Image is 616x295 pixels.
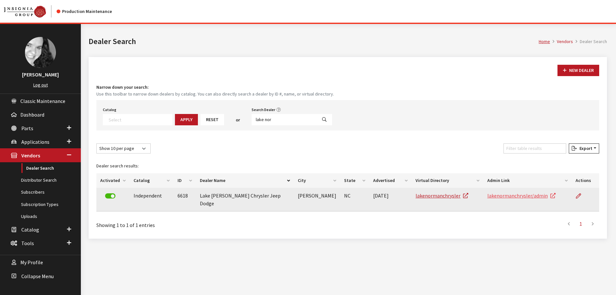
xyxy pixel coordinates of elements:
small: Use this toolbar to narrow down dealers by catalog. You can also directly search a dealer by ID #... [96,91,599,97]
textarea: Search [109,117,172,122]
span: or [236,117,240,123]
button: Reset [200,114,224,125]
span: Parts [21,125,33,131]
span: Applications [21,139,49,145]
span: Collapse Menu [21,273,54,279]
td: [PERSON_NAME] [294,188,340,211]
label: Search Dealer [252,107,275,113]
span: Catalog [21,226,39,233]
th: Catalog: activate to sort column ascending [130,173,174,188]
span: Vendors [21,153,40,159]
label: Deactivate Dealer [105,193,115,199]
label: Catalog [103,107,116,113]
li: Vendors [550,38,573,45]
a: 1 [575,217,587,230]
h3: [PERSON_NAME] [6,71,74,78]
th: Virtual Directory: activate to sort column ascending [412,173,483,188]
span: My Profile [20,259,43,266]
a: Edit Dealer [576,188,587,204]
img: Khrystal Dorton [25,37,56,68]
a: Insignia Group logo [4,5,57,17]
button: New Dealer [557,65,599,76]
li: Dealer Search [573,38,607,45]
a: lakenormanchrysler [416,192,468,199]
input: Search [252,114,317,125]
button: Apply [175,114,198,125]
div: Showing 1 to 1 of 1 entries [96,217,301,229]
td: 6618 [174,188,196,211]
caption: Dealer search results: [96,159,599,173]
td: [DATE] [369,188,412,211]
h4: Narrow down your search: [96,84,599,91]
th: ID: activate to sort column ascending [174,173,196,188]
span: Classic Maintenance [20,98,65,104]
td: Lake [PERSON_NAME] Chrysler Jeep Dodge [196,188,294,211]
th: Dealer Name: activate to sort column descending [196,173,294,188]
span: Dashboard [20,111,44,118]
h1: Dealer Search [89,36,539,47]
th: City: activate to sort column ascending [294,173,340,188]
span: Export [577,145,592,151]
img: Catalog Maintenance [4,6,46,17]
td: NC [340,188,369,211]
th: Actions [572,173,599,188]
td: Independent [130,188,174,211]
th: Advertised: activate to sort column ascending [369,173,412,188]
div: Production Maintenance [57,8,112,15]
input: Filter table results [503,143,566,153]
span: Select [103,114,172,125]
th: Activated: activate to sort column ascending [96,173,130,188]
button: Search [317,114,332,125]
a: Home [539,39,550,44]
span: Tools [21,240,34,246]
button: Export [569,143,599,153]
th: Admin Link: activate to sort column ascending [483,173,572,188]
th: State: activate to sort column ascending [340,173,369,188]
a: lakenormanchrysler/admin [487,192,556,199]
a: Log out [33,82,48,88]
